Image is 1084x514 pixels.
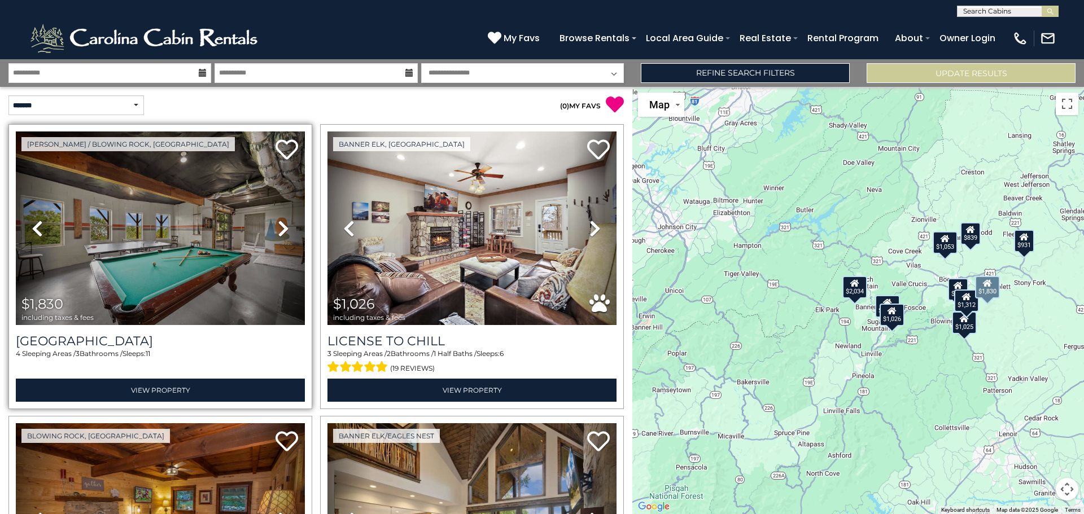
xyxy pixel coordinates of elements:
[587,138,610,162] a: Add to favorites
[276,138,298,162] a: Add to favorites
[16,349,305,376] div: Sleeping Areas / Bathrooms / Sleeps:
[333,429,440,443] a: Banner Elk/Eagles Nest
[638,93,684,117] button: Change map style
[554,28,635,48] a: Browse Rentals
[996,507,1058,513] span: Map data ©2025 Google
[562,102,567,110] span: 0
[504,31,540,45] span: My Favs
[146,349,150,358] span: 11
[434,349,477,358] span: 1 Half Baths /
[1056,478,1078,500] button: Map camera controls
[802,28,884,48] a: Rental Program
[889,28,929,48] a: About
[333,296,375,312] span: $1,026
[734,28,797,48] a: Real Estate
[276,430,298,454] a: Add to favorites
[1056,93,1078,115] button: Toggle fullscreen view
[948,278,968,301] div: $799
[21,314,94,321] span: including taxes & fees
[875,295,900,317] div: $1,510
[1014,229,1034,252] div: $931
[76,349,80,358] span: 3
[488,31,543,46] a: My Favs
[21,429,170,443] a: Blowing Rock, [GEOGRAPHIC_DATA]
[960,222,981,244] div: $839
[327,333,617,349] a: License to Chill
[387,349,391,358] span: 2
[560,102,569,110] span: ( )
[933,231,958,253] div: $1,053
[16,333,305,349] h3: Parkway Place
[333,314,405,321] span: including taxes & fees
[867,63,1076,83] button: Update Results
[975,275,1000,298] div: $1,830
[941,506,990,514] button: Keyboard shortcuts
[28,21,263,55] img: White-1-2.png
[16,333,305,349] a: [GEOGRAPHIC_DATA]
[635,499,672,514] img: Google
[16,379,305,402] a: View Property
[327,349,617,376] div: Sleeping Areas / Bathrooms / Sleeps:
[880,304,904,326] div: $1,026
[327,131,617,325] img: thumbnail_163969558.jpeg
[954,289,979,311] div: $1,312
[327,379,617,402] a: View Property
[560,102,601,110] a: (0)MY FAVS
[1012,30,1028,46] img: phone-regular-white.png
[1065,507,1081,513] a: Terms (opens in new tab)
[649,99,670,111] span: Map
[327,349,331,358] span: 3
[21,296,63,312] span: $1,830
[500,349,504,358] span: 6
[587,430,610,454] a: Add to favorites
[952,311,977,334] div: $1,025
[1040,30,1056,46] img: mail-regular-white.png
[21,137,235,151] a: [PERSON_NAME] / Blowing Rock, [GEOGRAPHIC_DATA]
[333,137,470,151] a: Banner Elk, [GEOGRAPHIC_DATA]
[641,63,850,83] a: Refine Search Filters
[635,499,672,514] a: Open this area in Google Maps (opens a new window)
[640,28,729,48] a: Local Area Guide
[934,28,1001,48] a: Owner Login
[16,349,20,358] span: 4
[842,275,867,298] div: $2,034
[16,131,305,325] img: thumbnail_169201184.jpeg
[390,361,435,376] span: (19 reviews)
